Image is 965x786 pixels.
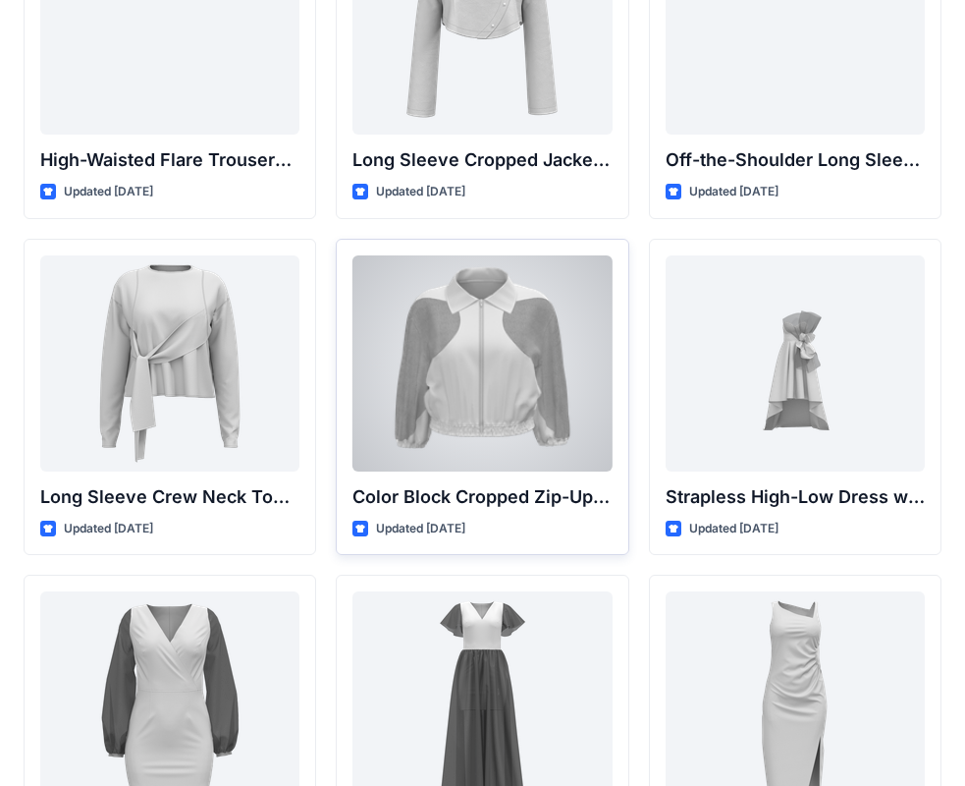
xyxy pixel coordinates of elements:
p: High-Waisted Flare Trousers with Button Detail [40,146,299,174]
p: Updated [DATE] [376,519,465,539]
a: Color Block Cropped Zip-Up Jacket with Sheer Sleeves [352,255,612,472]
p: Updated [DATE] [689,182,778,202]
p: Off-the-Shoulder Long Sleeve Top [666,146,925,174]
p: Updated [DATE] [64,182,153,202]
p: Strapless High-Low Dress with Side Bow Detail [666,483,925,511]
p: Updated [DATE] [64,519,153,539]
p: Long Sleeve Crew Neck Top with Asymmetrical Tie Detail [40,483,299,511]
a: Long Sleeve Crew Neck Top with Asymmetrical Tie Detail [40,255,299,472]
p: Color Block Cropped Zip-Up Jacket with Sheer Sleeves [352,483,612,511]
a: Strapless High-Low Dress with Side Bow Detail [666,255,925,472]
p: Updated [DATE] [376,182,465,202]
p: Long Sleeve Cropped Jacket with Mandarin Collar and Shoulder Detail [352,146,612,174]
p: Updated [DATE] [689,519,778,539]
